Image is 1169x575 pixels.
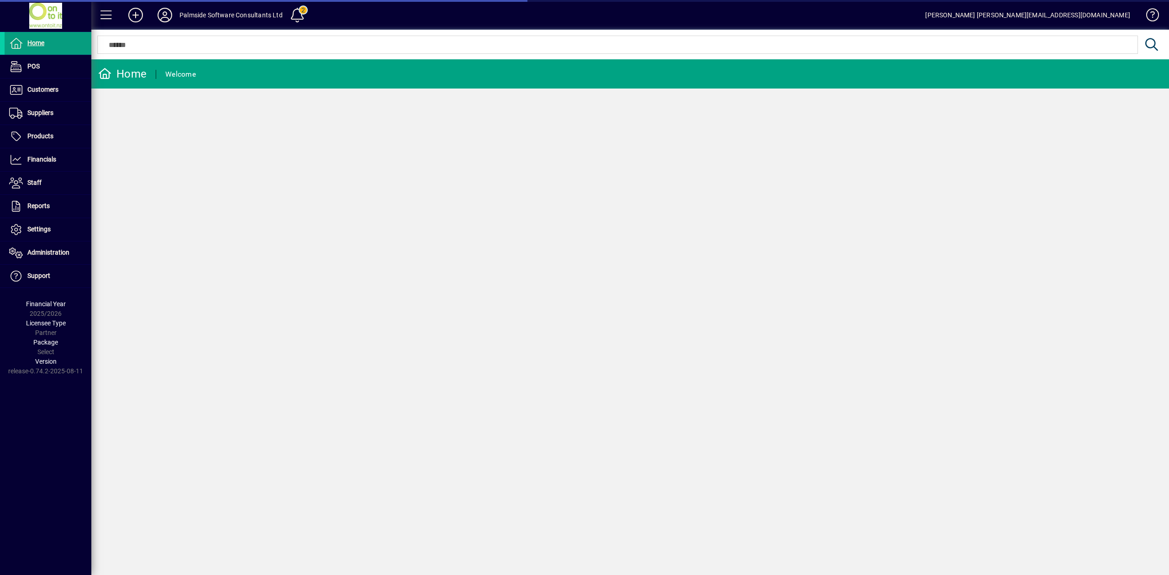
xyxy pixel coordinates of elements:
[5,148,91,171] a: Financials
[27,179,42,186] span: Staff
[35,358,57,365] span: Version
[5,265,91,287] a: Support
[121,7,150,23] button: Add
[925,8,1130,22] div: [PERSON_NAME] [PERSON_NAME][EMAIL_ADDRESS][DOMAIN_NAME]
[26,300,66,308] span: Financial Year
[5,241,91,264] a: Administration
[27,109,53,116] span: Suppliers
[27,39,44,47] span: Home
[165,67,196,82] div: Welcome
[27,272,50,279] span: Support
[5,125,91,148] a: Products
[5,102,91,125] a: Suppliers
[5,78,91,101] a: Customers
[5,218,91,241] a: Settings
[179,8,283,22] div: Palmside Software Consultants Ltd
[5,55,91,78] a: POS
[27,202,50,209] span: Reports
[150,7,179,23] button: Profile
[1139,2,1158,31] a: Knowledge Base
[27,63,40,70] span: POS
[33,339,58,346] span: Package
[27,225,51,233] span: Settings
[27,156,56,163] span: Financials
[5,195,91,218] a: Reports
[27,86,58,93] span: Customers
[27,132,53,140] span: Products
[5,172,91,194] a: Staff
[98,67,147,81] div: Home
[26,319,66,327] span: Licensee Type
[27,249,69,256] span: Administration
